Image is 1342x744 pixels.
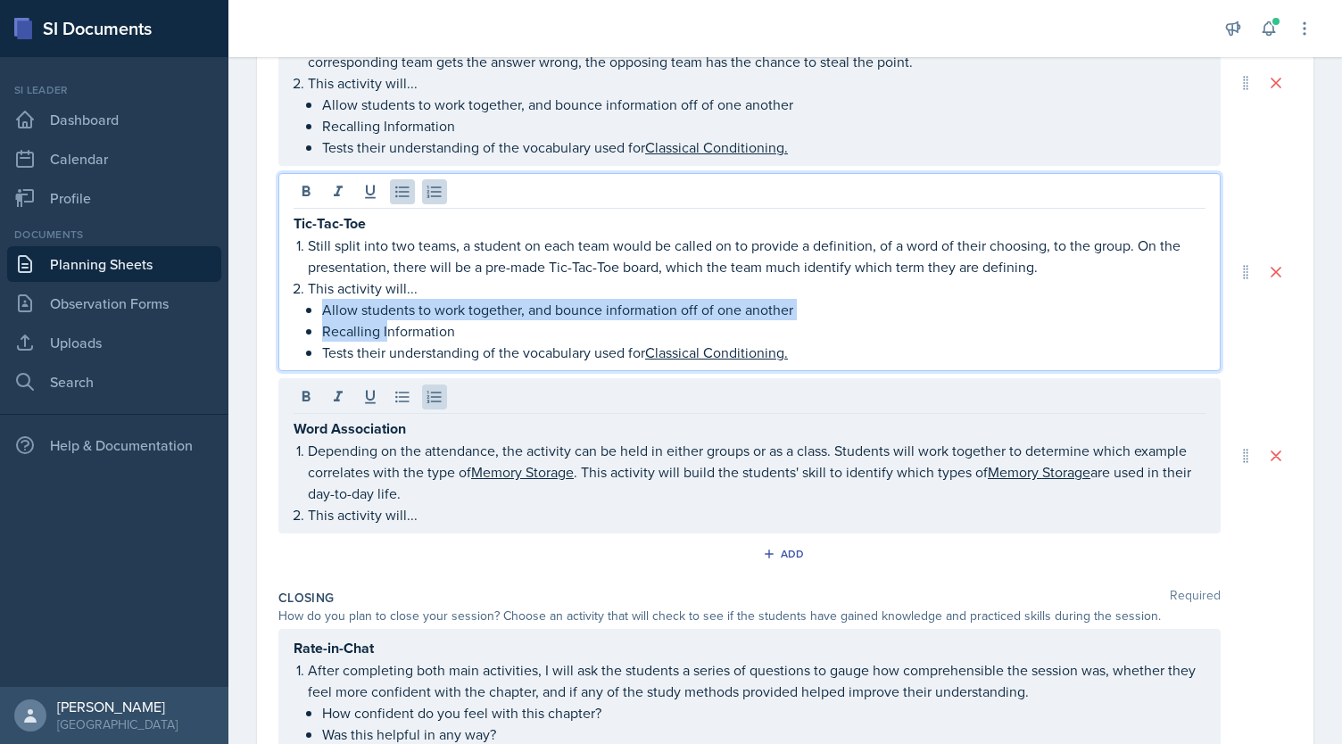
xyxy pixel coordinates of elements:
u: Memory Storage [988,462,1090,482]
div: Si leader [7,82,221,98]
u: Memory Storage [471,462,574,482]
div: Add [766,547,805,561]
p: How confident do you feel with this chapter? [322,702,1205,723]
a: Uploads [7,325,221,360]
a: Observation Forms [7,285,221,321]
a: Planning Sheets [7,246,221,282]
label: Closing [278,589,334,607]
a: Calendar [7,141,221,177]
button: Add [757,541,815,567]
p: Recalling Information [322,115,1205,136]
p: Recalling Information [322,320,1205,342]
u: Classical Conditioning. [645,137,788,157]
div: How do you plan to close your session? Choose an activity that will check to see if the students ... [278,607,1221,625]
p: This activity will... [308,277,1205,299]
p: Tests their understanding of the vocabulary used for [322,342,1205,363]
p: This activity will... [308,504,1205,525]
span: Required [1170,589,1221,607]
p: Allow students to work together, and bounce information off of one another [322,299,1205,320]
strong: Word Association [294,418,406,439]
div: [GEOGRAPHIC_DATA] [57,715,178,733]
strong: Rate-in-Chat [294,638,374,658]
div: Help & Documentation [7,427,221,463]
u: Classical Conditioning. [645,343,788,362]
p: Allow students to work together, and bounce information off of one another [322,94,1205,115]
a: Search [7,364,221,400]
strong: Tic-Tac-Toe [294,213,366,234]
div: [PERSON_NAME] [57,698,178,715]
p: Depending on the attendance, the activity can be held in either groups or as a class. Students wi... [308,440,1205,504]
a: Profile [7,180,221,216]
p: This activity will... [308,72,1205,94]
div: Documents [7,227,221,243]
p: Tests their understanding of the vocabulary used for [322,136,1205,158]
a: Dashboard [7,102,221,137]
p: After completing both main activities, I will ask the students a series of questions to gauge how... [308,659,1205,702]
p: Still split into two teams, a student on each team would be called on to provide a definition, of... [308,235,1205,277]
